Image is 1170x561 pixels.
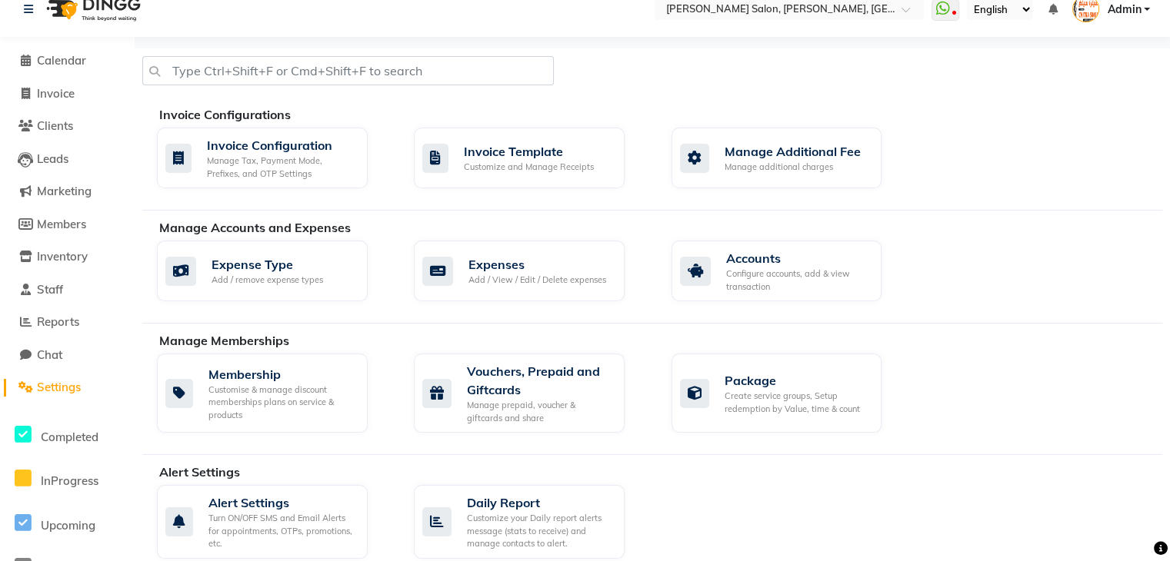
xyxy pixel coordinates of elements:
a: Invoice ConfigurationManage Tax, Payment Mode, Prefixes, and OTP Settings [157,128,391,188]
a: Members [4,216,131,234]
div: Turn ON/OFF SMS and Email Alerts for appointments, OTPs, promotions, etc. [208,512,355,550]
input: Type Ctrl+Shift+F or Cmd+Shift+F to search [142,56,554,85]
a: MembershipCustomise & manage discount memberships plans on service & products [157,354,391,433]
a: Chat [4,347,131,364]
a: PackageCreate service groups, Setup redemption by Value, time & count [672,354,905,433]
div: Alert Settings [208,493,355,512]
a: ExpensesAdd / View / Edit / Delete expenses [414,241,648,301]
span: Upcoming [41,518,95,533]
div: Manage prepaid, voucher & giftcards and share [467,399,612,424]
a: Marketing [4,183,131,201]
div: Expense Type [212,255,323,274]
div: Invoice Template [464,142,594,161]
div: Add / View / Edit / Delete expenses [468,274,606,287]
div: Daily Report [467,493,612,512]
div: Customize and Manage Receipts [464,161,594,174]
a: Vouchers, Prepaid and GiftcardsManage prepaid, voucher & giftcards and share [414,354,648,433]
a: Alert SettingsTurn ON/OFF SMS and Email Alerts for appointments, OTPs, promotions, etc. [157,485,391,559]
div: Configure accounts, add & view transaction [726,267,870,293]
a: Settings [4,379,131,397]
a: Calendar [4,52,131,70]
span: Reports [37,314,79,329]
a: Invoice [4,85,131,103]
span: Admin [1107,2,1141,18]
a: Leads [4,151,131,168]
span: Leads [37,151,68,166]
div: Manage Additional Fee [725,142,861,161]
a: Daily ReportCustomize your Daily report alerts message (stats to receive) and manage contacts to ... [414,485,648,559]
div: Customise & manage discount memberships plans on service & products [208,383,355,422]
div: Create service groups, Setup redemption by Value, time & count [725,390,870,415]
span: Staff [37,282,63,297]
a: Expense TypeAdd / remove expense types [157,241,391,301]
div: Membership [208,365,355,383]
span: Members [37,217,86,231]
div: Manage additional charges [725,161,861,174]
div: Expenses [468,255,606,274]
a: Inventory [4,248,131,266]
span: Settings [37,380,81,394]
div: Accounts [726,249,870,267]
span: Clients [37,118,73,133]
a: Invoice TemplateCustomize and Manage Receipts [414,128,648,188]
div: Invoice Configuration [207,136,355,154]
div: Add / remove expense types [212,274,323,287]
span: Marketing [37,184,92,198]
span: Chat [37,347,62,362]
a: Clients [4,118,131,135]
a: Reports [4,314,131,331]
span: Inventory [37,249,88,264]
span: Invoice [37,86,75,101]
span: InProgress [41,473,98,488]
div: Package [725,371,870,390]
a: Staff [4,281,131,299]
span: Calendar [37,53,86,68]
a: AccountsConfigure accounts, add & view transaction [672,241,905,301]
div: Customize your Daily report alerts message (stats to receive) and manage contacts to alert. [467,512,612,550]
span: Completed [41,430,98,444]
div: Manage Tax, Payment Mode, Prefixes, and OTP Settings [207,154,355,180]
a: Manage Additional FeeManage additional charges [672,128,905,188]
div: Vouchers, Prepaid and Giftcards [467,362,612,399]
